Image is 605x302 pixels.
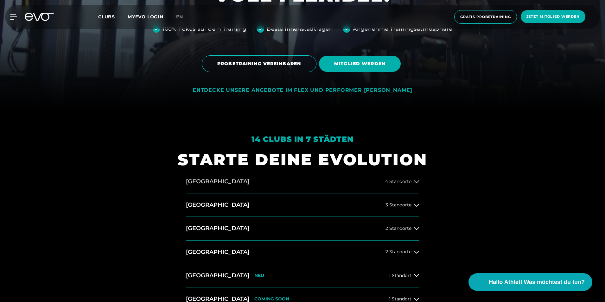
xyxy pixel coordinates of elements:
[389,273,411,278] span: 1 Standort
[186,241,419,264] button: [GEOGRAPHIC_DATA]2 Standorte
[186,178,249,186] h2: [GEOGRAPHIC_DATA]
[489,278,585,286] span: Hallo Athlet! Was möchtest du tun?
[186,272,249,280] h2: [GEOGRAPHIC_DATA]
[202,51,319,77] a: PROBETRAINING VEREINBAREN
[186,193,419,217] button: [GEOGRAPHIC_DATA]3 Standorte
[217,60,301,67] span: PROBETRAINING VEREINBAREN
[519,10,587,24] a: Jetzt Mitglied werden
[186,248,249,256] h2: [GEOGRAPHIC_DATA]
[526,14,580,19] span: Jetzt Mitglied werden
[176,13,191,21] a: en
[98,14,128,20] a: Clubs
[186,217,419,240] button: [GEOGRAPHIC_DATA]2 Standorte
[186,224,249,232] h2: [GEOGRAPHIC_DATA]
[186,170,419,193] button: [GEOGRAPHIC_DATA]4 Standorte
[98,14,115,20] span: Clubs
[385,179,411,184] span: 4 Standorte
[389,297,411,301] span: 1 Standort
[452,10,519,24] a: Gratis Probetraining
[385,203,411,207] span: 3 Standorte
[193,87,412,94] div: ENTDECKE UNSERE ANGEBOTE IM FLEX UND PERFORMER [PERSON_NAME]
[252,135,353,144] em: 14 Clubs in 7 Städten
[385,226,411,231] span: 2 Standorte
[385,249,411,254] span: 2 Standorte
[186,201,249,209] h2: [GEOGRAPHIC_DATA]
[254,273,264,278] p: NEU
[254,296,289,302] p: COMING SOON
[186,264,419,287] button: [GEOGRAPHIC_DATA]NEU1 Standort
[176,14,183,20] span: en
[128,14,163,20] a: MYEVO LOGIN
[334,60,385,67] span: MITGLIED WERDEN
[468,273,592,291] button: Hallo Athlet! Was möchtest du tun?
[178,149,427,170] h1: STARTE DEINE EVOLUTION
[319,51,403,77] a: MITGLIED WERDEN
[460,14,511,20] span: Gratis Probetraining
